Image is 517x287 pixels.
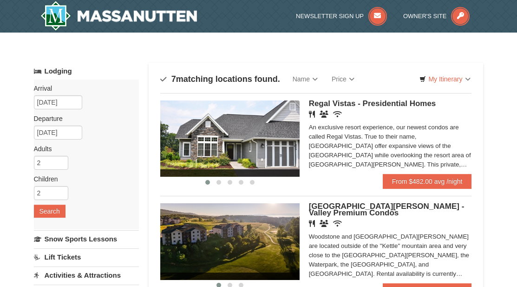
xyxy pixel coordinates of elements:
[403,13,470,20] a: Owner's Site
[309,220,315,227] i: Restaurant
[286,70,325,88] a: Name
[309,232,472,279] div: Woodstone and [GEOGRAPHIC_DATA][PERSON_NAME] are located outside of the "Kettle" mountain area an...
[34,144,132,154] label: Adults
[325,70,361,88] a: Price
[403,13,447,20] span: Owner's Site
[160,74,280,84] h4: matching locations found.
[40,1,197,31] a: Massanutten Resort
[333,111,342,118] i: Wireless Internet (free)
[309,123,472,169] div: An exclusive resort experience, our newest condos are called Regal Vistas. True to their name, [G...
[34,114,132,123] label: Departure
[34,84,132,93] label: Arrival
[40,1,197,31] img: Massanutten Resort Logo
[320,111,328,118] i: Banquet Facilities
[34,205,65,218] button: Search
[171,74,176,84] span: 7
[296,13,364,20] span: Newsletter Sign Up
[34,230,139,247] a: Snow Sports Lessons
[296,13,387,20] a: Newsletter Sign Up
[333,220,342,227] i: Wireless Internet (free)
[309,99,436,108] span: Regal Vistas - Presidential Homes
[34,248,139,266] a: Lift Tickets
[309,111,315,118] i: Restaurant
[34,267,139,284] a: Activities & Attractions
[320,220,328,227] i: Banquet Facilities
[413,72,476,86] a: My Itinerary
[309,202,465,217] span: [GEOGRAPHIC_DATA][PERSON_NAME] - Valley Premium Condos
[34,174,132,184] label: Children
[34,63,139,80] a: Lodging
[383,174,472,189] a: From $482.00 avg /night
